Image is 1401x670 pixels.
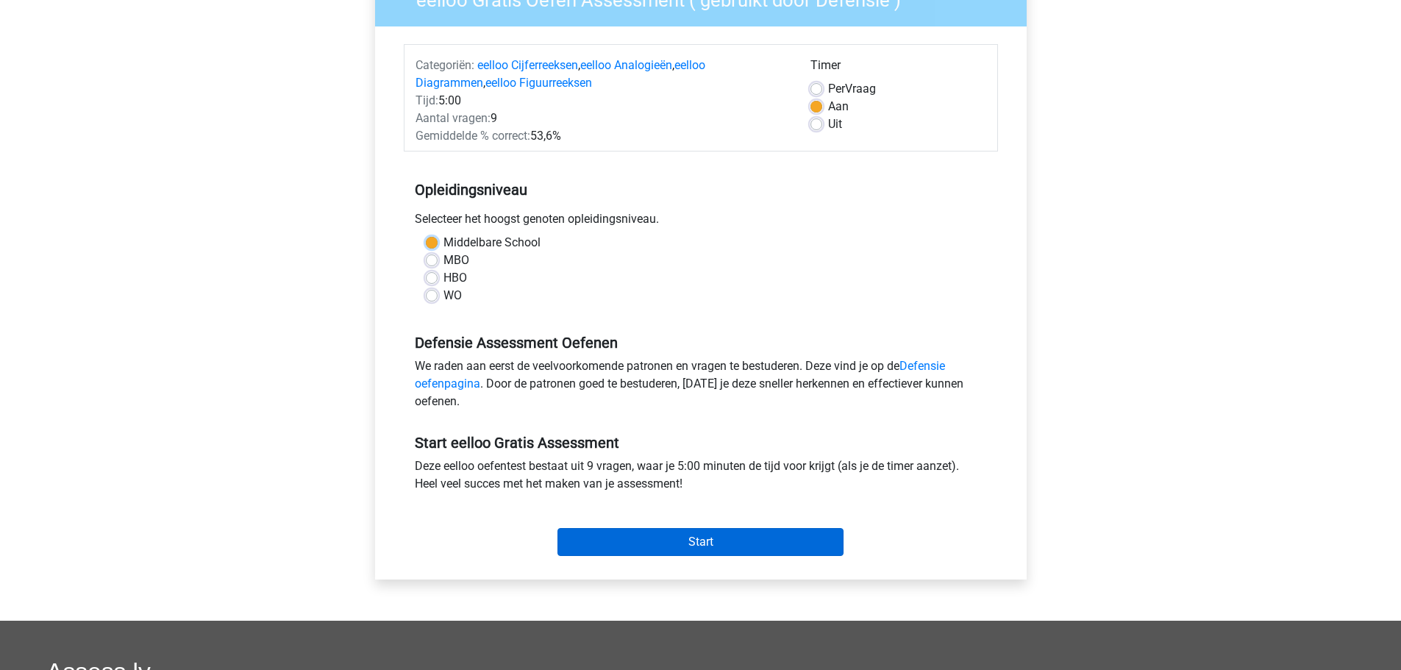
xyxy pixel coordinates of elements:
[404,57,799,92] div: , , ,
[415,434,987,452] h5: Start eelloo Gratis Assessment
[416,129,530,143] span: Gemiddelde % correct:
[443,234,541,252] label: Middelbare School
[404,357,998,416] div: We raden aan eerst de veelvoorkomende patronen en vragen te bestuderen. Deze vind je op de . Door...
[416,58,474,72] span: Categoriën:
[416,93,438,107] span: Tijd:
[404,92,799,110] div: 5:00
[404,110,799,127] div: 9
[485,76,592,90] a: eelloo Figuurreeksen
[443,252,469,269] label: MBO
[415,175,987,204] h5: Opleidingsniveau
[404,457,998,499] div: Deze eelloo oefentest bestaat uit 9 vragen, waar je 5:00 minuten de tijd voor krijgt (als je de t...
[828,80,876,98] label: Vraag
[828,98,849,115] label: Aan
[580,58,672,72] a: eelloo Analogieën
[415,334,987,352] h5: Defensie Assessment Oefenen
[404,210,998,234] div: Selecteer het hoogst genoten opleidingsniveau.
[443,269,467,287] label: HBO
[404,127,799,145] div: 53,6%
[828,115,842,133] label: Uit
[477,58,578,72] a: eelloo Cijferreeksen
[443,287,462,304] label: WO
[810,57,986,80] div: Timer
[557,528,844,556] input: Start
[416,111,491,125] span: Aantal vragen:
[828,82,845,96] span: Per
